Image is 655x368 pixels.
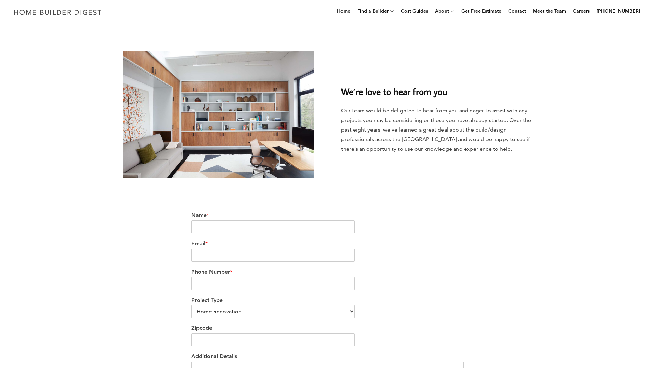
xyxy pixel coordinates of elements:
p: Our team would be delighted to hear from you and eager to assist with any projects you may be con... [341,106,532,154]
label: Name [191,212,464,219]
img: Home Builder Digest [11,5,105,19]
label: Additional Details [191,353,464,360]
label: Zipcode [191,325,464,332]
h2: We’re love to hear from you [341,75,532,98]
label: Email [191,240,464,247]
label: Phone Number [191,269,464,276]
label: Project Type [191,297,464,304]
